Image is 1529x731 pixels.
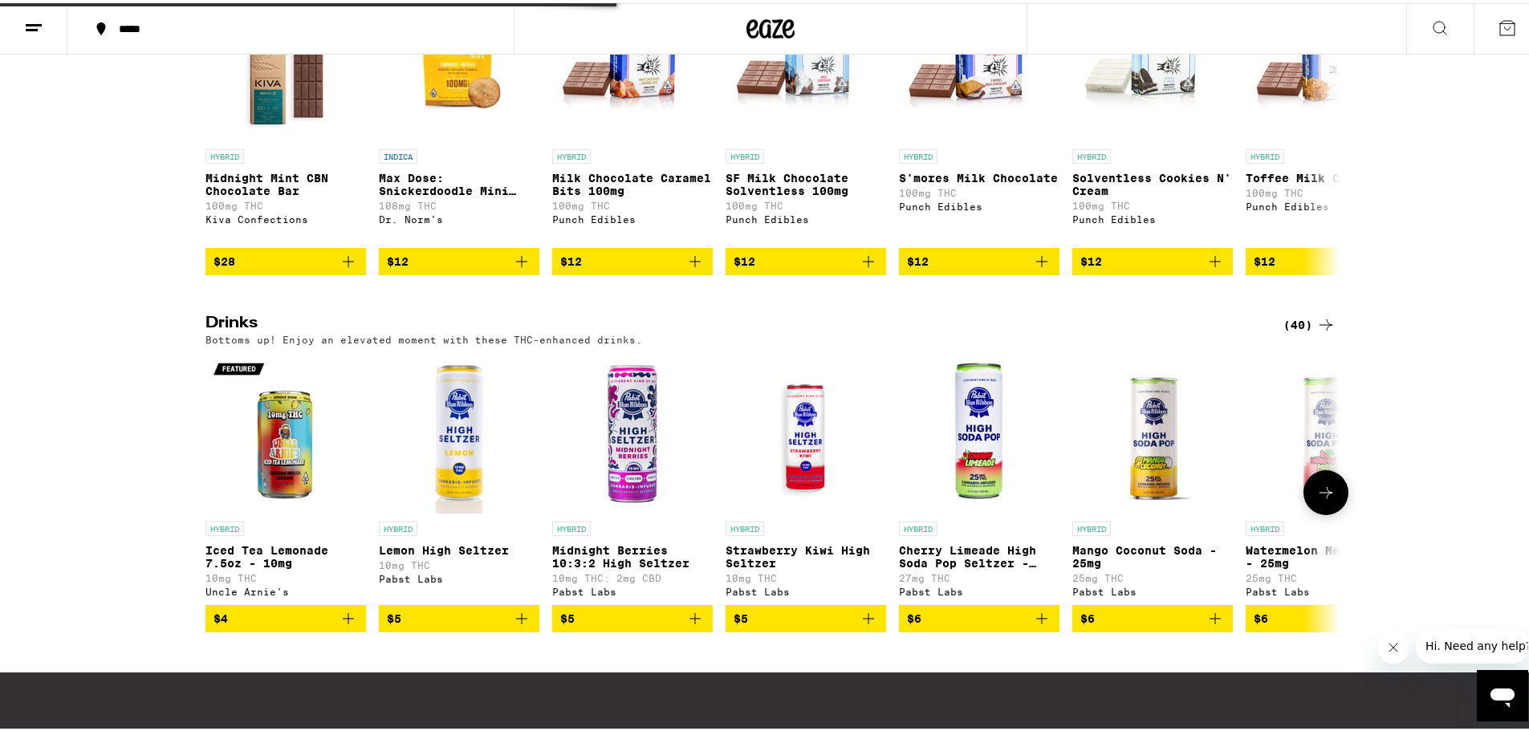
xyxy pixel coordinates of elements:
button: Add to bag [1072,245,1233,272]
button: Add to bag [899,602,1059,629]
a: Open page for Cherry Limeade High Soda Pop Seltzer - 25mg from Pabst Labs [899,350,1059,602]
button: Add to bag [726,602,886,629]
p: 100mg THC [205,197,366,208]
span: $12 [734,252,755,265]
a: Open page for Lemon High Seltzer from Pabst Labs [379,350,539,602]
p: 10mg THC [205,570,366,580]
div: Punch Edibles [726,211,886,221]
p: 25mg THC [1246,570,1406,580]
iframe: Message from company [1416,625,1528,660]
iframe: Close message [1377,628,1409,660]
p: INDICA [379,146,417,160]
p: Strawberry Kiwi High Seltzer [726,541,886,567]
p: Milk Chocolate Caramel Bits 100mg [552,169,713,194]
img: Uncle Arnie's - Iced Tea Lemonade 7.5oz - 10mg [205,350,366,510]
button: Add to bag [205,245,366,272]
button: Add to bag [726,245,886,272]
span: $5 [734,609,748,622]
a: Open page for Watermelon Melon Soda - 25mg from Pabst Labs [1246,350,1406,602]
a: Open page for Mango Coconut Soda - 25mg from Pabst Labs [1072,350,1233,602]
button: Add to bag [379,602,539,629]
a: Open page for Midnight Berries 10:3:2 High Seltzer from Pabst Labs [552,350,713,602]
button: Add to bag [1246,602,1406,629]
div: Punch Edibles [552,211,713,221]
img: Pabst Labs - Watermelon Melon Soda - 25mg [1266,350,1386,510]
div: Punch Edibles [1246,198,1406,209]
p: HYBRID [726,518,764,533]
p: HYBRID [899,518,937,533]
div: Uncle Arnie's [205,583,366,594]
p: 100mg THC [552,197,713,208]
p: 100mg THC [899,185,1059,195]
div: Pabst Labs [1072,583,1233,594]
button: Add to bag [1246,245,1406,272]
img: Pabst Labs - Lemon High Seltzer [379,350,539,510]
p: 10mg THC: 2mg CBD [552,570,713,580]
div: Kiva Confections [205,211,366,221]
span: $28 [213,252,235,265]
p: Solventless Cookies N' Cream [1072,169,1233,194]
p: HYBRID [1072,518,1111,533]
p: Max Dose: Snickerdoodle Mini Cookie - Indica [379,169,539,194]
p: HYBRID [1246,518,1284,533]
span: $12 [560,252,582,265]
a: (40) [1283,312,1336,331]
h2: Drinks [205,312,1257,331]
span: $12 [387,252,409,265]
p: Iced Tea Lemonade 7.5oz - 10mg [205,541,366,567]
p: HYBRID [205,518,244,533]
p: HYBRID [1072,146,1111,160]
span: $12 [907,252,929,265]
button: Add to bag [1072,602,1233,629]
p: 108mg THC [379,197,539,208]
p: 100mg THC [726,197,886,208]
div: Pabst Labs [379,571,539,581]
p: Bottoms up! Enjoy an elevated moment with these THC-enhanced drinks. [205,331,642,342]
img: Pabst Labs - Strawberry Kiwi High Seltzer [726,350,886,510]
p: Mango Coconut Soda - 25mg [1072,541,1233,567]
p: S'mores Milk Chocolate [899,169,1059,181]
div: Pabst Labs [726,583,886,594]
span: $4 [213,609,228,622]
p: HYBRID [726,146,764,160]
span: $6 [1254,609,1268,622]
p: HYBRID [1246,146,1284,160]
span: Hi. Need any help? [10,11,116,24]
span: $12 [1080,252,1102,265]
a: Open page for Iced Tea Lemonade 7.5oz - 10mg from Uncle Arnie's [205,350,366,602]
div: Punch Edibles [1072,211,1233,221]
img: Pabst Labs - Midnight Berries 10:3:2 High Seltzer [552,350,713,510]
button: Add to bag [379,245,539,272]
p: Midnight Mint CBN Chocolate Bar [205,169,366,194]
button: Add to bag [205,602,366,629]
div: Pabst Labs [1246,583,1406,594]
p: Midnight Berries 10:3:2 High Seltzer [552,541,713,567]
p: Toffee Milk Chocolate [1246,169,1406,181]
p: 27mg THC [899,570,1059,580]
p: Cherry Limeade High Soda Pop Seltzer - 25mg [899,541,1059,567]
p: HYBRID [205,146,244,160]
p: HYBRID [552,518,591,533]
button: Add to bag [552,245,713,272]
p: HYBRID [379,518,417,533]
p: 10mg THC [379,557,539,567]
p: Lemon High Seltzer [379,541,539,554]
p: 25mg THC [1072,570,1233,580]
div: Punch Edibles [899,198,1059,209]
p: HYBRID [552,146,591,160]
div: Dr. Norm's [379,211,539,221]
span: $5 [387,609,401,622]
span: $6 [907,609,921,622]
p: 100mg THC [1072,197,1233,208]
iframe: Button to launch messaging window [1477,667,1528,718]
img: Pabst Labs - Mango Coconut Soda - 25mg [1092,350,1214,510]
p: HYBRID [899,146,937,160]
p: Watermelon Melon Soda - 25mg [1246,541,1406,567]
span: $5 [560,609,575,622]
div: Pabst Labs [899,583,1059,594]
div: Pabst Labs [552,583,713,594]
button: Add to bag [899,245,1059,272]
p: 10mg THC [726,570,886,580]
button: Add to bag [552,602,713,629]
